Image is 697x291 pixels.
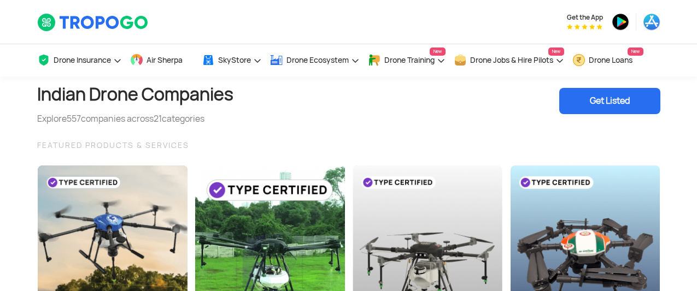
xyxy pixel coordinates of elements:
[202,44,262,76] a: SkyStore
[218,56,251,64] span: SkyStore
[454,44,564,76] a: Drone Jobs & Hire PilotsNew
[130,44,194,76] a: Air Sherpa
[37,139,660,152] div: FEATURED PRODUCTS & SERVICES
[548,47,564,56] span: New
[67,113,81,124] span: 557
[368,44,446,76] a: Drone TrainingNew
[37,44,122,76] a: Drone Insurance
[147,56,183,64] span: Air Sherpa
[37,112,233,126] div: Explore companies across categories
[37,13,149,32] img: TropoGo Logo
[612,13,629,31] img: ic_playstore.png
[559,88,660,114] div: Get Listed
[37,76,233,112] h1: Indian Drone Companies
[589,56,632,64] span: Drone Loans
[54,56,111,64] span: Drone Insurance
[572,44,643,76] a: Drone LoansNew
[470,56,553,64] span: Drone Jobs & Hire Pilots
[286,56,349,64] span: Drone Ecosystem
[567,13,603,22] span: Get the App
[270,44,360,76] a: Drone Ecosystem
[154,113,162,124] span: 21
[430,47,446,56] span: New
[643,13,660,31] img: ic_appstore.png
[567,24,602,29] img: App Raking
[384,56,435,64] span: Drone Training
[628,47,643,56] span: New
